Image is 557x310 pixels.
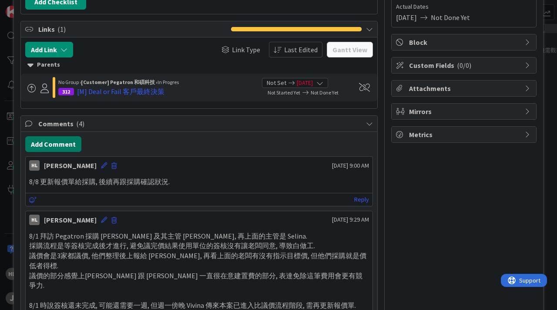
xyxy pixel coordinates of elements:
div: [PERSON_NAME] [44,215,97,225]
span: Not Done Yet [431,12,470,23]
span: Metrics [409,129,520,140]
span: ( 1 ) [57,25,66,34]
p: 議價會是3家都議價, 他們整理後上報給 [PERSON_NAME], 再看上面的老闆有沒有指示目標價, 但他們採購就是價低者得標. [29,251,369,270]
span: [DATE] [396,12,417,23]
span: Last Edited [284,44,318,55]
span: Comments [38,118,362,129]
span: Not Started Yet [268,89,300,96]
div: [M] Deal or Fail 客戶最終決策 [77,86,164,97]
p: 8/1 拜訪 Pegatron 採購 [PERSON_NAME] 及其主管 [PERSON_NAME], 再上面的主管是 Selina. [29,231,369,241]
button: Last Edited [269,42,322,57]
span: [DATE] [297,78,313,88]
span: [DATE] 9:29 AM [332,215,369,224]
span: Links [38,24,227,34]
span: Not Done Yet [311,89,339,96]
span: Custom Fields [409,60,520,71]
button: Add Link [25,42,73,57]
b: [Customer] Pegatron 和碩科技 › [81,79,158,85]
div: HL [29,215,40,225]
div: HL [29,160,40,171]
span: ( 0/0 ) [457,61,471,70]
p: 8/8 更新報價單給採購, 後續再跟採購確認狀況. [29,177,369,187]
div: [PERSON_NAME] [44,160,97,171]
span: Actual Dates [396,2,532,11]
span: No Group › [58,79,81,85]
span: Mirrors [409,106,520,117]
span: In Progres [158,79,179,85]
a: Reply [354,194,369,205]
div: Parents [27,60,371,70]
span: ( 4 ) [76,119,84,128]
span: Block [409,37,520,47]
span: Support [18,1,40,12]
span: Link Type [232,44,260,55]
span: Attachments [409,83,520,94]
p: 議價的部分感覺上[PERSON_NAME] 跟 [PERSON_NAME] 一直很在意建置費的部分, 表達免除這筆費用會更有競爭力. [29,271,369,290]
span: Not Set [267,78,286,88]
p: 採購流程是等簽核完成後才進行, 避免議完價結果使用單位的簽核沒有讓老闆同意, 導致白做工. [29,241,369,251]
div: 312 [58,88,74,95]
span: [DATE] 9:00 AM [332,161,369,170]
button: Add Comment [25,136,81,152]
button: Gantt View [327,42,373,57]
